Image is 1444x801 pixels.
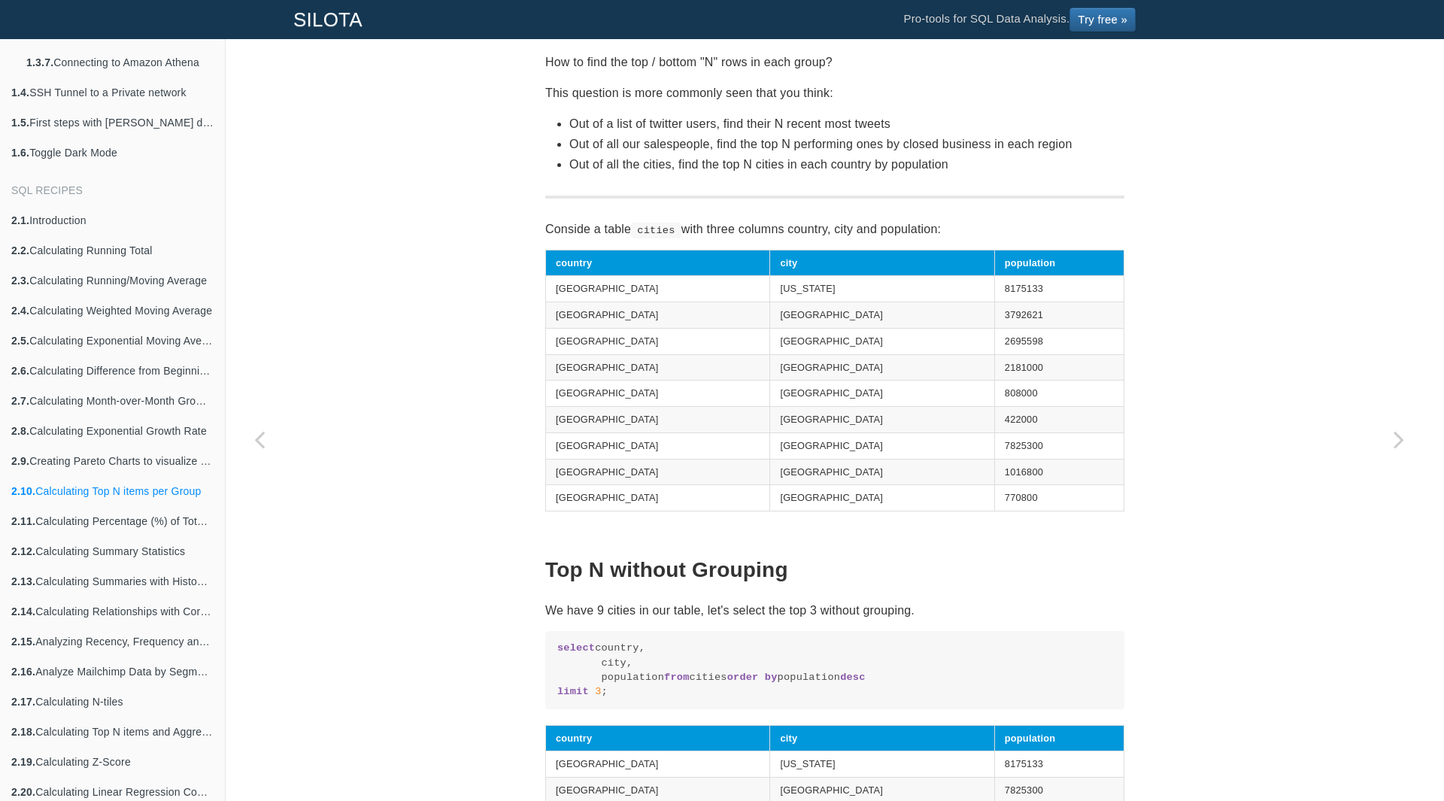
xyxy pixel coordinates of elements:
[888,1,1151,38] li: Pro-tools for SQL Data Analysis.
[664,672,689,683] span: from
[11,726,35,738] b: 2.18.
[770,485,994,511] td: [GEOGRAPHIC_DATA]
[11,86,29,99] b: 1.4.
[546,354,770,381] td: [GEOGRAPHIC_DATA]
[545,600,1124,620] p: We have 9 cities in our table, let's select the top 3 without grouping.
[994,328,1124,354] td: 2695598
[770,250,994,276] th: city
[595,686,601,697] span: 3
[994,302,1124,329] td: 3792621
[26,56,53,68] b: 1.3.7.
[546,276,770,302] td: [GEOGRAPHIC_DATA]
[1365,77,1433,801] a: Next page: Calculating Percentage (%) of Total Sum
[557,641,1112,699] code: country, city, population cities population ;
[840,672,865,683] span: desc
[994,751,1124,778] td: 8175133
[545,559,1124,582] h2: Top N without Grouping
[631,223,681,238] code: cities
[994,354,1124,381] td: 2181000
[546,485,770,511] td: [GEOGRAPHIC_DATA]
[994,381,1124,407] td: 808000
[11,605,35,617] b: 2.14.
[994,407,1124,433] td: 422000
[11,786,35,798] b: 2.20.
[546,432,770,459] td: [GEOGRAPHIC_DATA]
[770,432,994,459] td: [GEOGRAPHIC_DATA]
[15,47,225,77] a: 1.3.7.Connecting to Amazon Athena
[11,117,29,129] b: 1.5.
[770,725,994,751] th: city
[11,545,35,557] b: 2.12.
[545,219,1124,239] p: Conside a table with three columns country, city and population:
[546,328,770,354] td: [GEOGRAPHIC_DATA]
[11,275,29,287] b: 2.3.
[546,302,770,329] td: [GEOGRAPHIC_DATA]
[765,672,778,683] span: by
[770,354,994,381] td: [GEOGRAPHIC_DATA]
[11,666,35,678] b: 2.16.
[11,147,29,159] b: 1.6.
[569,154,1124,174] li: Out of all the cities, find the top N cities in each country by population
[770,751,994,778] td: [US_STATE]
[546,250,770,276] th: country
[557,686,589,697] span: limit
[11,636,35,648] b: 2.15.
[11,305,29,317] b: 2.4.
[546,751,770,778] td: [GEOGRAPHIC_DATA]
[11,455,29,467] b: 2.9.
[994,725,1124,751] th: population
[546,725,770,751] th: country
[545,52,1124,72] p: How to find the top / bottom "N" rows in each group?
[994,485,1124,511] td: 770800
[11,515,35,527] b: 2.11.
[11,244,29,256] b: 2.2.
[11,756,35,768] b: 2.19.
[770,276,994,302] td: [US_STATE]
[1069,8,1136,32] a: Try free »
[727,672,759,683] span: order
[994,432,1124,459] td: 7825300
[11,395,29,407] b: 2.7.
[11,696,35,708] b: 2.17.
[770,302,994,329] td: [GEOGRAPHIC_DATA]
[545,83,1124,103] p: This question is more commonly seen that you think:
[11,335,29,347] b: 2.5.
[557,642,595,654] span: select
[770,459,994,485] td: [GEOGRAPHIC_DATA]
[11,425,29,437] b: 2.8.
[994,276,1124,302] td: 8175133
[282,1,374,38] a: SILOTA
[770,407,994,433] td: [GEOGRAPHIC_DATA]
[11,575,35,587] b: 2.13.
[770,328,994,354] td: [GEOGRAPHIC_DATA]
[770,381,994,407] td: [GEOGRAPHIC_DATA]
[11,365,29,377] b: 2.6.
[546,381,770,407] td: [GEOGRAPHIC_DATA]
[994,250,1124,276] th: population
[546,407,770,433] td: [GEOGRAPHIC_DATA]
[994,459,1124,485] td: 1016800
[569,134,1124,154] li: Out of all our salespeople, find the top N performing ones by closed business in each region
[226,77,293,801] a: Previous page: Creating Pareto Charts to visualize the 80/20 principle
[546,459,770,485] td: [GEOGRAPHIC_DATA]
[11,485,35,497] b: 2.10.
[569,114,1124,134] li: Out of a list of twitter users, find their N recent most tweets
[11,214,29,226] b: 2.1.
